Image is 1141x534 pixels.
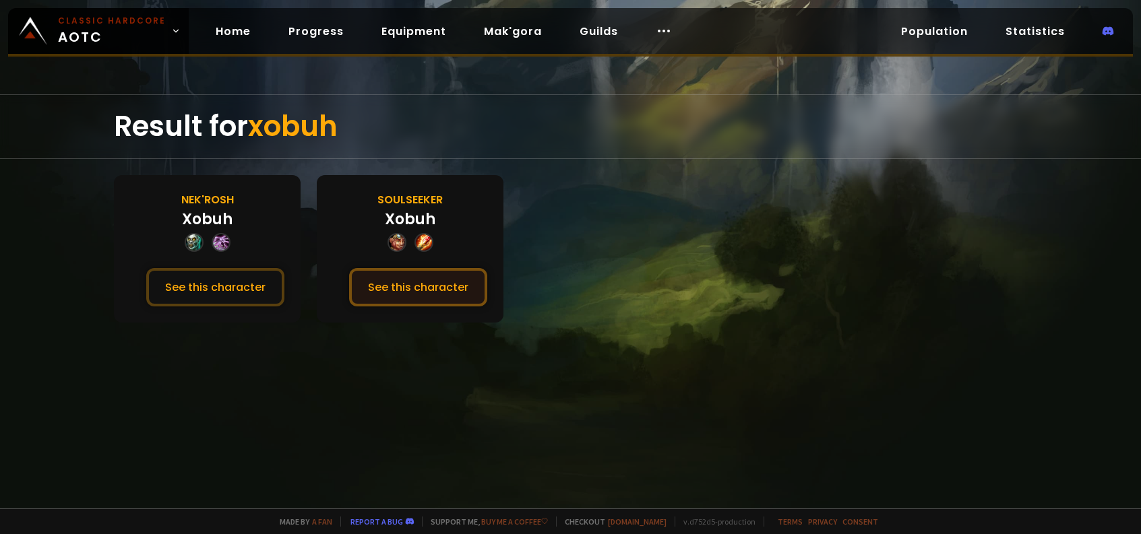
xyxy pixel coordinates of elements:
[278,18,354,45] a: Progress
[608,516,667,527] a: [DOMAIN_NAME]
[778,516,803,527] a: Terms
[842,516,878,527] a: Consent
[248,106,338,146] span: xobuh
[272,516,332,527] span: Made by
[481,516,548,527] a: Buy me a coffee
[146,268,284,306] button: See this character
[182,208,233,230] div: Xobuh
[350,516,403,527] a: Report a bug
[473,18,553,45] a: Mak'gora
[58,15,166,47] span: AOTC
[422,516,548,527] span: Support me,
[569,18,629,45] a: Guilds
[675,516,755,527] span: v. d752d5 - production
[349,268,487,306] button: See this character
[8,8,189,54] a: Classic HardcoreAOTC
[808,516,837,527] a: Privacy
[312,516,332,527] a: a fan
[181,191,234,208] div: Nek'Rosh
[205,18,261,45] a: Home
[371,18,457,45] a: Equipment
[58,15,166,27] small: Classic Hardcore
[385,208,435,230] div: Xobuh
[995,18,1076,45] a: Statistics
[377,191,443,208] div: Soulseeker
[890,18,979,45] a: Population
[114,95,1026,158] div: Result for
[556,516,667,527] span: Checkout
